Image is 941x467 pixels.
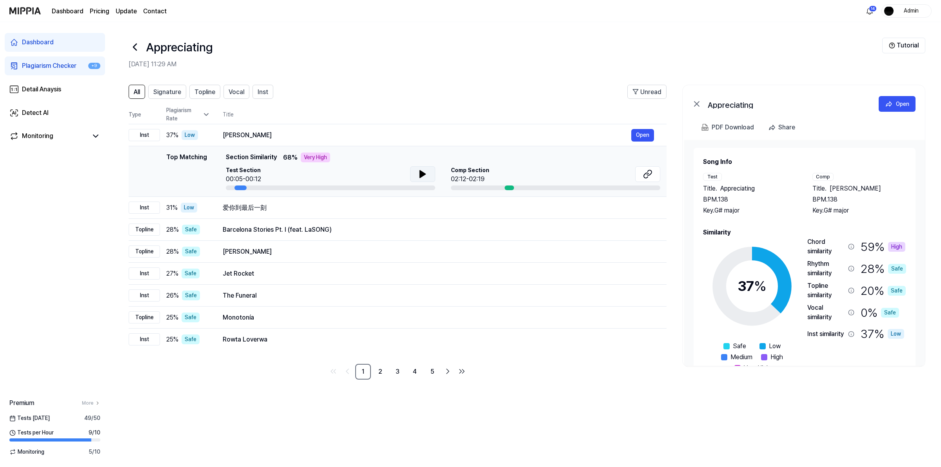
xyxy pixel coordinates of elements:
[223,291,654,300] div: The Funeral
[22,61,76,71] div: Plagiarism Checker
[166,313,178,322] span: 25 %
[223,203,654,213] div: 爱你到最后一刻
[730,353,752,362] span: Medium
[129,333,160,345] div: Inst
[456,365,468,378] a: Go to last page
[712,122,754,133] div: PDF Download
[390,364,405,380] a: 3
[9,448,44,456] span: Monitoring
[424,364,440,380] a: 5
[703,173,722,181] div: Test
[223,269,654,278] div: Jet Rocket
[769,342,781,351] span: Low
[888,264,906,274] div: Safe
[451,174,489,184] div: 02:12-02:19
[22,131,53,141] div: Monitoring
[5,80,105,99] a: Detail Anaysis
[807,259,845,278] div: Rhythm similarity
[861,281,906,300] div: 20 %
[863,5,876,17] button: 알림14
[9,429,54,437] span: Tests per Hour
[181,203,197,213] div: Low
[129,60,882,69] h2: [DATE] 11:29 AM
[5,33,105,52] a: Dashboard
[720,184,755,193] span: Appreciating
[407,364,423,380] a: 4
[129,85,145,99] button: All
[223,105,667,124] th: Title
[355,364,371,380] a: 1
[372,364,388,380] a: 2
[253,85,273,99] button: Inst
[807,303,845,322] div: Vocal similarity
[441,365,454,378] a: Go to next page
[703,157,906,167] h2: Song Info
[143,7,167,16] a: Contact
[226,166,261,174] span: Test Section
[765,120,801,135] button: Share
[640,87,661,97] span: Unread
[182,130,198,140] div: Low
[684,140,925,366] a: Song InfoTestTitle.AppreciatingBPM.138Key.G# majorCompTitle.[PERSON_NAME]BPM.138Key.G# majorSimil...
[700,120,756,135] button: PDF Download
[770,353,783,362] span: High
[223,313,654,322] div: Monotonía
[166,203,178,213] span: 31 %
[134,87,140,97] span: All
[881,308,899,318] div: Safe
[22,85,61,94] div: Detail Anaysis
[889,42,895,49] img: Help
[738,276,767,297] div: 37
[223,131,631,140] div: [PERSON_NAME]
[166,153,207,190] div: Top Matching
[226,153,277,162] span: Section Similarity
[182,334,200,344] div: Safe
[896,6,926,15] div: Admin
[9,131,88,141] a: Monitoring
[148,85,186,99] button: Signature
[129,202,160,214] div: Inst
[703,206,797,215] div: Key. G# major
[129,245,160,258] div: Topline
[9,398,34,408] span: Premium
[223,247,654,256] div: [PERSON_NAME]
[129,267,160,280] div: Inst
[9,414,50,422] span: Tests [DATE]
[703,228,906,237] h2: Similarity
[82,400,100,407] a: More
[223,335,654,344] div: Rowta Loverwa
[327,365,340,378] a: Go to first page
[22,38,54,47] div: Dashboard
[88,63,100,69] div: +9
[888,329,904,339] div: Low
[166,335,178,344] span: 25 %
[754,278,767,294] span: %
[223,85,249,99] button: Vocal
[166,269,178,278] span: 27 %
[861,237,905,256] div: 59 %
[861,259,906,278] div: 28 %
[129,311,160,323] div: Topline
[812,184,827,193] span: Title .
[89,448,100,456] span: 5 / 10
[223,225,654,234] div: Barcelona Stories Pt. I (feat. LaSONG)
[84,414,100,422] span: 49 / 50
[861,303,899,322] div: 0 %
[166,225,179,234] span: 28 %
[166,131,178,140] span: 37 %
[778,122,795,133] div: Share
[182,291,200,300] div: Safe
[341,365,354,378] a: Go to previous page
[879,96,916,112] button: Open
[129,224,160,236] div: Topline
[129,105,160,124] th: Type
[701,124,708,131] img: PDF Download
[116,7,137,16] a: Update
[451,166,489,174] span: Comp Section
[182,269,200,278] div: Safe
[884,6,894,16] img: profile
[881,4,932,18] button: profileAdmin
[194,87,215,97] span: Topline
[807,237,845,256] div: Chord similarity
